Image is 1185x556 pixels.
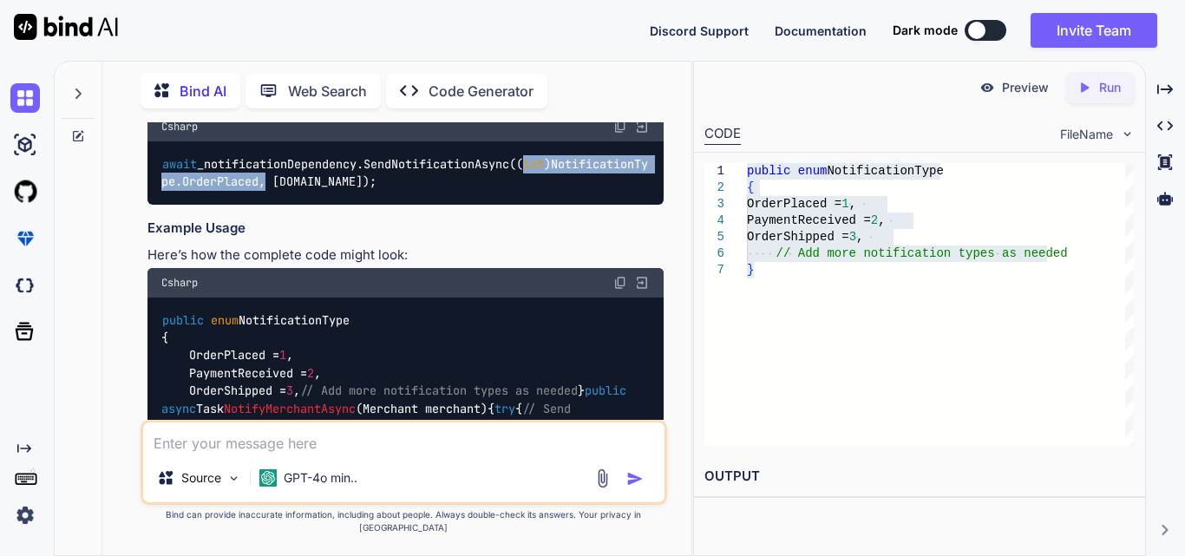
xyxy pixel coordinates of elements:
[1031,13,1157,48] button: Invite Team
[224,401,356,416] span: NotifyMerchantAsync
[161,401,196,416] span: async
[775,22,867,40] button: Documentation
[613,120,627,134] img: copy
[259,469,277,487] img: GPT-4o mini
[1002,79,1049,96] p: Preview
[10,500,40,530] img: settings
[841,197,848,211] span: 1
[747,213,871,227] span: PaymentReceived =
[704,180,724,196] div: 2
[10,130,40,160] img: ai-studio
[284,469,357,487] p: GPT-4o min..
[300,383,578,399] span: // Add more notification types as needed
[747,164,790,178] span: public
[1099,79,1121,96] p: Run
[494,401,515,416] span: try
[10,224,40,253] img: premium
[704,229,724,245] div: 5
[162,312,204,328] span: public
[747,197,841,211] span: OrderPlaced =
[181,469,221,487] p: Source
[626,470,644,487] img: icon
[10,271,40,300] img: darkCloudIdeIcon
[704,124,741,145] div: CODE
[1120,127,1135,141] img: chevron down
[162,156,197,172] span: await
[704,262,724,278] div: 7
[147,245,664,265] p: Here’s how the complete code might look:
[161,120,198,134] span: Csharp
[147,219,664,239] h3: Example Usage
[871,213,878,227] span: 2
[849,230,856,244] span: 3
[161,276,198,290] span: Csharp
[704,245,724,262] div: 6
[613,276,627,290] img: copy
[704,213,724,229] div: 4
[827,164,943,178] span: NotificationType
[634,119,650,134] img: Open in Browser
[893,22,958,39] span: Dark mode
[429,81,534,101] p: Code Generator
[279,348,286,363] span: 1
[211,312,239,328] span: enum
[878,213,885,227] span: ,
[141,508,667,534] p: Bind can provide inaccurate information, including about people. Always double-check its answers....
[747,180,754,194] span: {
[704,196,724,213] div: 3
[979,80,995,95] img: preview
[650,22,749,40] button: Discord Support
[286,383,293,399] span: 3
[650,23,749,38] span: Discord Support
[161,383,633,416] span: Task ( )
[776,246,1068,260] span: // Add more notification types as needed
[226,471,241,486] img: Pick Models
[775,23,867,38] span: Documentation
[585,383,626,399] span: public
[747,263,754,277] span: }
[10,177,40,206] img: githubLight
[307,365,314,381] span: 2
[1060,126,1113,143] span: FileName
[856,230,863,244] span: ,
[10,83,40,113] img: chat
[798,164,828,178] span: enum
[747,230,849,244] span: OrderShipped =
[849,197,856,211] span: ,
[161,401,578,434] span: // Send notification to the merchant using the enum
[363,401,481,416] span: Merchant merchant
[161,155,648,191] code: _notificationDependency.SendNotificationAsync(( )NotificationType.OrderPlaced, [DOMAIN_NAME]);
[704,163,724,180] div: 1
[523,156,544,172] span: int
[694,456,1145,497] h2: OUTPUT
[288,81,367,101] p: Web Search
[14,14,118,40] img: Bind AI
[180,81,226,101] p: Bind AI
[592,468,612,488] img: attachment
[634,275,650,291] img: Open in Browser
